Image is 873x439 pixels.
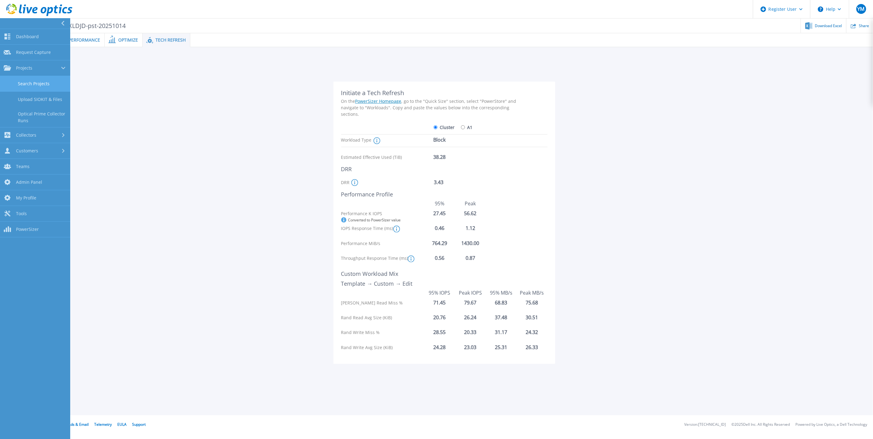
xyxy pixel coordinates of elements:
[815,24,842,28] span: Download Excel
[434,122,455,133] label: Cluster
[341,135,434,145] div: Workload Type
[16,164,30,169] span: Teams
[341,280,523,287] div: Template → Custom → Edit
[341,270,523,277] div: Custom Workload Mix
[461,125,465,129] input: A1
[16,132,36,138] span: Collectors
[341,152,434,163] div: Estimated Effective Used (TiB)
[796,423,867,427] li: Powered by Live Optics, a Dell Technology
[341,166,523,172] div: DRR
[156,38,186,42] span: Tech Refresh
[424,240,455,246] div: 764.29
[517,344,548,350] div: 26.33
[341,98,523,117] div: On the , go to the "Quick Size" section, select "PowerStore" and navigate to "Workloads". Copy an...
[455,290,486,296] div: Peak IOPS
[341,217,424,223] div: Converted to PowerSizer value
[424,290,455,296] div: 95% IOPS
[455,329,486,335] div: 20.33
[341,226,424,232] div: IOPS Response Time (ms)
[434,135,483,145] div: Block
[16,50,51,55] span: Request Capture
[16,65,32,71] span: Projects
[341,315,424,321] div: Rand Read Avg Size (KiB)
[517,329,548,335] div: 24.32
[424,201,455,206] div: 95%
[341,177,434,188] div: DRR
[486,300,517,305] div: 68.83
[341,89,523,97] div: Initiate a Tech Refresh
[434,152,483,163] div: 38.28
[486,290,517,296] div: 95% MB/s
[434,125,438,129] input: Cluster
[94,422,112,427] a: Telemetry
[341,191,523,198] div: Performance Profile
[455,201,486,206] div: Peak
[341,345,424,351] div: Rand Write Avg Size (KiB)
[341,211,424,217] div: Performance K IOPS
[455,344,486,350] div: 23.03
[486,329,517,335] div: 31.17
[424,329,455,335] div: 28.55
[517,315,548,320] div: 30.51
[117,422,127,427] a: EULA
[64,22,126,29] span: XLDJD-pst-20251014
[424,344,455,350] div: 24.28
[355,98,402,104] a: PowerSizer Homepage
[341,300,424,307] div: [PERSON_NAME] Read Miss %
[731,423,790,427] li: © 2025 Dell Inc. All Rights Reserved
[30,22,126,29] p: PowerStore
[68,422,89,427] a: Ads & Email
[517,290,548,296] div: Peak MB/s
[16,227,39,232] span: PowerSizer
[424,211,455,216] div: 27.45
[517,300,548,305] div: 75.68
[424,300,455,305] div: 71.45
[455,255,486,261] div: 0.87
[859,24,869,28] span: Share
[132,422,146,427] a: Support
[684,423,726,427] li: Version: [TECHNICAL_ID]
[434,180,483,191] div: 3.43
[341,241,424,247] div: Performance MiB/s
[455,315,486,320] div: 26.24
[455,211,486,216] div: 56.62
[16,211,27,216] span: Tools
[341,330,424,336] div: Rand Write Miss %
[455,300,486,305] div: 79.67
[486,344,517,350] div: 25.31
[455,225,486,231] div: 1.12
[486,315,517,320] div: 37.48
[461,122,473,133] label: A1
[16,148,38,154] span: Customers
[118,38,138,42] span: Optimize
[455,240,486,246] div: 1430.00
[16,179,42,185] span: Admin Panel
[16,195,36,201] span: My Profile
[69,38,100,42] span: Performance
[16,34,39,39] span: Dashboard
[858,6,865,11] span: YM
[341,256,424,262] div: Throughput Response Time (ms)
[424,315,455,320] div: 20.76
